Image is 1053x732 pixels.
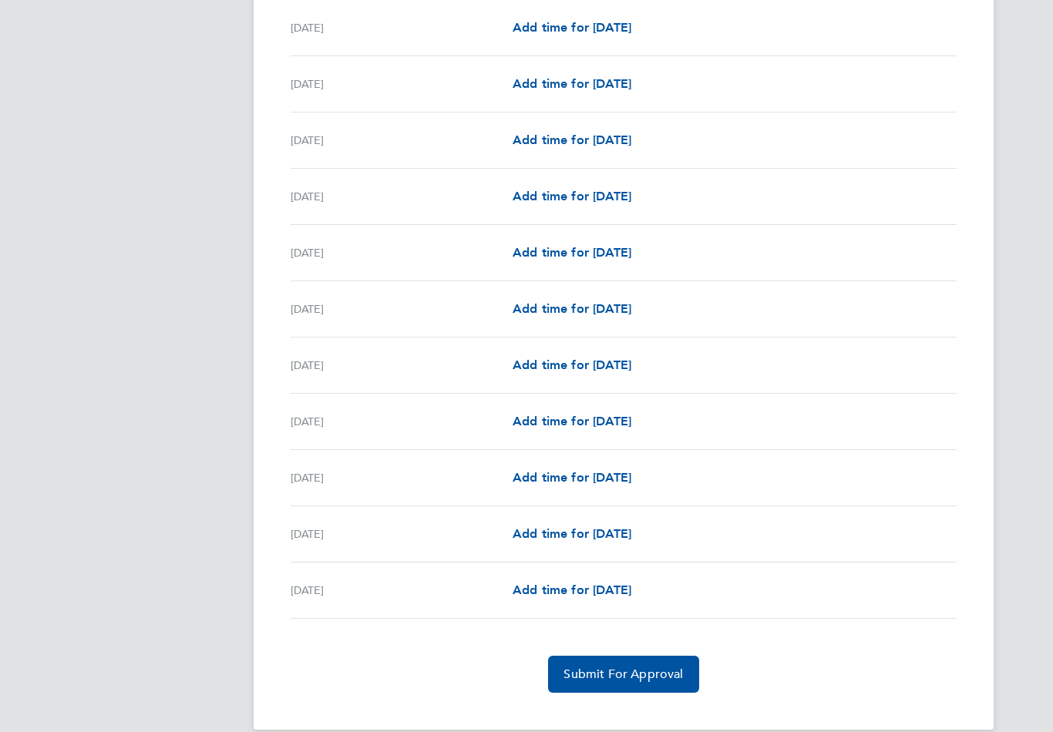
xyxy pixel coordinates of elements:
span: Add time for [DATE] [513,20,631,35]
span: Add time for [DATE] [513,583,631,597]
a: Add time for [DATE] [513,356,631,374]
span: Add time for [DATE] [513,470,631,485]
span: Add time for [DATE] [513,189,631,203]
div: [DATE] [291,468,513,487]
a: Add time for [DATE] [513,75,631,93]
a: Add time for [DATE] [513,581,631,599]
a: Add time for [DATE] [513,468,631,487]
a: Add time for [DATE] [513,525,631,543]
span: Add time for [DATE] [513,76,631,91]
span: Add time for [DATE] [513,414,631,428]
div: [DATE] [291,75,513,93]
div: [DATE] [291,300,513,318]
span: Add time for [DATE] [513,133,631,147]
span: Add time for [DATE] [513,245,631,260]
a: Add time for [DATE] [513,412,631,431]
a: Add time for [DATE] [513,243,631,262]
span: Add time for [DATE] [513,358,631,372]
a: Add time for [DATE] [513,18,631,37]
span: Submit For Approval [564,667,683,682]
div: [DATE] [291,581,513,599]
span: Add time for [DATE] [513,526,631,541]
div: [DATE] [291,525,513,543]
div: [DATE] [291,187,513,206]
button: Submit For Approval [548,656,698,693]
div: [DATE] [291,243,513,262]
div: [DATE] [291,356,513,374]
a: Add time for [DATE] [513,131,631,149]
div: [DATE] [291,412,513,431]
a: Add time for [DATE] [513,187,631,206]
div: [DATE] [291,18,513,37]
div: [DATE] [291,131,513,149]
span: Add time for [DATE] [513,301,631,316]
a: Add time for [DATE] [513,300,631,318]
